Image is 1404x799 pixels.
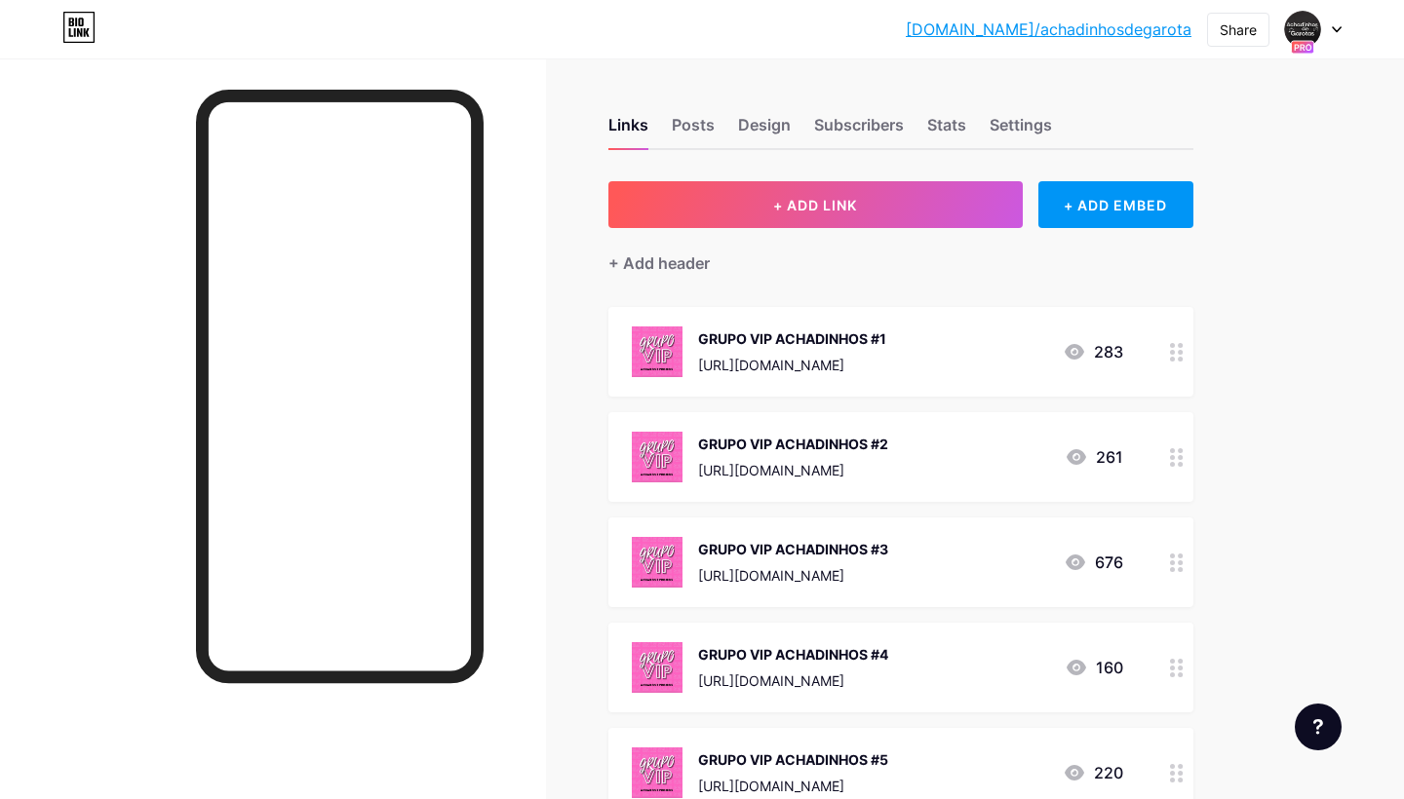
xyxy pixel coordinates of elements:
[990,113,1052,148] div: Settings
[773,197,857,213] span: + ADD LINK
[698,434,888,454] div: GRUPO VIP ACHADINHOS #2
[698,539,888,559] div: GRUPO VIP ACHADINHOS #3
[608,251,710,275] div: + Add header
[814,113,904,148] div: Subscribers
[738,113,791,148] div: Design
[698,749,888,770] div: GRUPO VIP ACHADINHOS #5
[608,181,1023,228] button: + ADD LINK
[698,670,888,691] div: [URL][DOMAIN_NAME]
[698,460,888,480] div: [URL][DOMAIN_NAME]
[1063,340,1123,363] div: 283
[608,113,648,148] div: Links
[698,355,886,375] div: [URL][DOMAIN_NAME]
[698,565,888,586] div: [URL][DOMAIN_NAME]
[632,747,682,798] img: GRUPO VIP ACHADINHOS #5
[632,432,682,482] img: GRUPO VIP ACHADINHOS #2
[1220,19,1257,40] div: Share
[906,18,1191,41] a: [DOMAIN_NAME]/achadinhosdegarota
[672,113,715,148] div: Posts
[1063,761,1123,784] div: 220
[698,328,886,349] div: GRUPO VIP ACHADINHOS #1
[632,326,682,377] img: GRUPO VIP ACHADINHOS #1
[1284,11,1321,48] img: achadinhosdegarota
[698,776,888,796] div: [URL][DOMAIN_NAME]
[1065,656,1123,679] div: 160
[927,113,966,148] div: Stats
[632,642,682,693] img: GRUPO VIP ACHADINHOS #4
[632,537,682,588] img: GRUPO VIP ACHADINHOS #3
[1038,181,1193,228] div: + ADD EMBED
[698,644,888,665] div: GRUPO VIP ACHADINHOS #4
[1064,551,1123,574] div: 676
[1065,445,1123,469] div: 261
